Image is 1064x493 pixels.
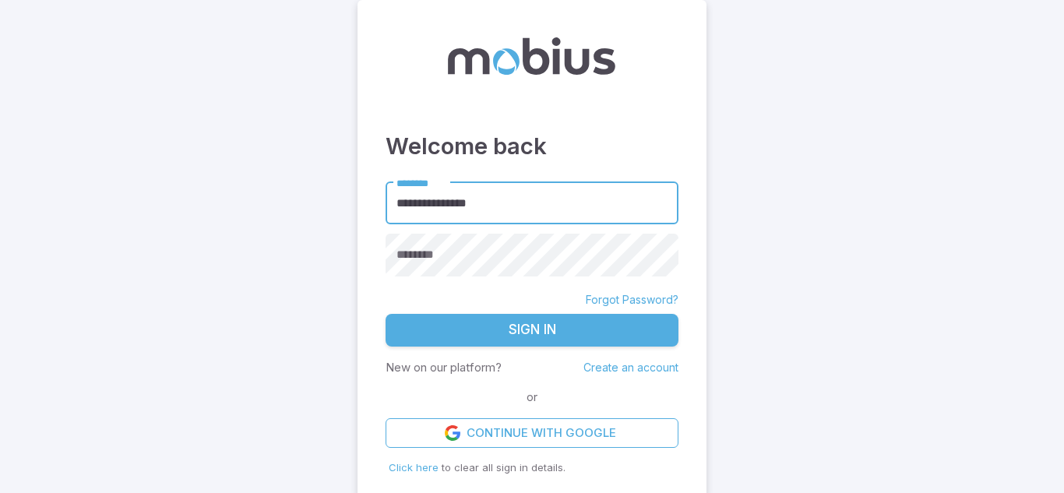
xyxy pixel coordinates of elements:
[586,292,678,308] a: Forgot Password?
[523,389,541,406] span: or
[386,359,502,376] p: New on our platform?
[583,361,678,374] a: Create an account
[389,460,675,476] p: to clear all sign in details.
[386,314,678,347] button: Sign In
[386,418,678,448] a: Continue with Google
[389,461,439,474] span: Click here
[386,129,678,164] h3: Welcome back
